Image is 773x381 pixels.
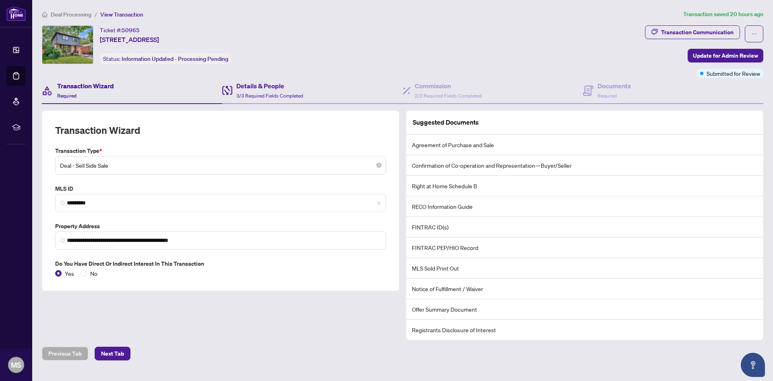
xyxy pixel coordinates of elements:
[683,10,763,19] article: Transaction saved 20 hours ago
[42,26,93,64] img: IMG-W12336420_1.jpg
[415,81,482,91] h4: Commission
[406,176,763,196] li: Right at Home Schedule B
[406,258,763,279] li: MLS Sold Print Out
[406,135,763,155] li: Agreement of Purchase and Sale
[406,155,763,176] li: Confirmation of Co-operation and Representation—Buyer/Seller
[60,201,65,206] img: search_icon
[406,237,763,258] li: FINTRAC PEP/HIO Record
[236,81,303,91] h4: Details & People
[415,93,482,99] span: 2/2 Required Fields Completed
[100,25,140,35] div: Ticket #:
[688,49,763,62] button: Update for Admin Review
[406,217,763,237] li: FINTRAC ID(s)
[597,93,617,99] span: Required
[413,117,479,127] article: Suggested Documents
[100,35,159,44] span: [STREET_ADDRESS]
[6,6,26,21] img: logo
[55,222,386,231] label: Property Address
[693,49,758,62] span: Update for Admin Review
[100,11,143,18] span: View Transaction
[376,201,381,206] span: close
[707,69,760,78] span: Submitted for Review
[661,26,734,39] div: Transaction Communication
[751,31,757,37] span: ellipsis
[95,10,97,19] li: /
[376,163,381,168] span: close-circle
[95,347,130,360] button: Next Tab
[55,146,386,155] label: Transaction Type
[57,81,114,91] h4: Transaction Wizard
[55,184,386,193] label: MLS ID
[101,347,124,360] span: Next Tab
[62,269,77,278] span: Yes
[122,27,140,34] span: 50965
[60,238,65,243] img: search_icon
[406,299,763,320] li: Offer Summary Document
[100,53,231,64] div: Status:
[55,124,140,137] h2: Transaction Wizard
[406,279,763,299] li: Notice of Fulfillment / Waiver
[406,196,763,217] li: RECO Information Guide
[87,269,101,278] span: No
[741,353,765,377] button: Open asap
[406,320,763,340] li: Registrants Disclosure of Interest
[122,55,228,62] span: Information Updated - Processing Pending
[11,359,21,371] span: MS
[51,11,91,18] span: Deal Processing
[55,259,386,268] label: Do you have direct or indirect interest in this transaction
[42,347,88,360] button: Previous Tab
[645,25,740,39] button: Transaction Communication
[597,81,631,91] h4: Documents
[57,93,76,99] span: Required
[42,12,48,17] span: home
[60,158,381,173] span: Deal - Sell Side Sale
[236,93,303,99] span: 3/3 Required Fields Completed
